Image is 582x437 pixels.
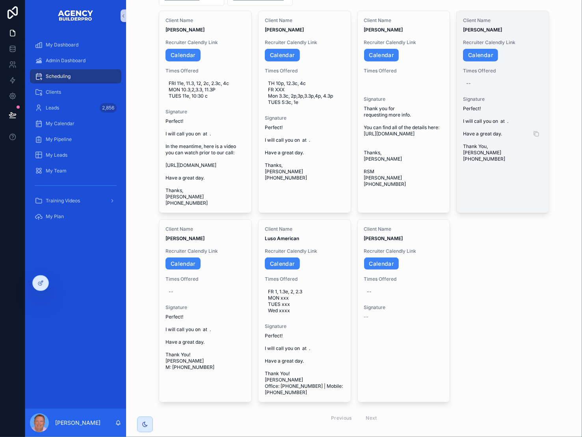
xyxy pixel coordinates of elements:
a: Calendar [463,49,498,61]
a: Client NameLuso AmericanRecruiter Calendly LinkCalendarTimes OfferedFR 1, 1.3e, 2, 2.3 MON xxx TU... [258,219,351,403]
strong: Luso American [265,235,299,241]
span: Client Name [265,17,344,24]
span: Perfect! I will call you on at . Have a great day. Thanks, [PERSON_NAME] [PHONE_NUMBER] [265,124,344,181]
div: 2,856 [100,103,117,113]
span: Client Name [463,17,543,24]
a: Calendar [165,257,201,270]
span: Recruiter Calendly Link [265,248,344,254]
span: Client Name [265,226,344,232]
span: TH 10p, 12.3c, 4c FR XXX Mon 3.3c, 2p,3p,3.3p,4p, 4.3p TUES 5:3c, 1e [268,80,341,106]
span: My Dashboard [46,42,78,48]
strong: [PERSON_NAME] [265,27,304,33]
span: Signature [265,323,344,330]
span: Times Offered [265,276,344,282]
span: Signature [165,304,245,311]
span: Signature [364,304,444,311]
span: Leads [46,105,59,111]
a: My Team [30,164,121,178]
span: Times Offered [265,68,344,74]
span: FRI 11e, 11.3, 12, 2c, 2.3c, 4c MON 10.3,2,3.3, 11.3P TUES 11e, 10:30 c [169,80,242,99]
span: Times Offered [165,276,245,282]
span: My Leads [46,152,67,158]
span: Training Videos [46,198,80,204]
a: Calendar [364,49,399,61]
span: Scheduling [46,73,71,80]
strong: [PERSON_NAME] [463,27,502,33]
a: My Calendar [30,117,121,131]
a: My Leads [30,148,121,162]
a: Admin Dashboard [30,54,121,68]
a: Leads2,856 [30,101,121,115]
span: Times Offered [463,68,543,74]
a: Client Name[PERSON_NAME]Recruiter Calendly LinkCalendarTimes Offered--Signature-- [357,219,450,403]
span: Client Name [364,17,444,24]
a: Client Name[PERSON_NAME]Recruiter Calendly LinkCalendarTimes Offered--SignaturePerfect! I will ca... [456,11,549,213]
span: Perfect! I will call you on at . Have a great day. Thank You! [PERSON_NAME] Office: [PHONE_NUMBER... [265,333,344,396]
span: My Plan [46,213,64,220]
strong: [PERSON_NAME] [364,235,403,241]
img: App logo [58,9,94,22]
div: scrollable content [25,31,126,235]
span: My Team [46,168,67,174]
a: Calendar [165,49,201,61]
div: -- [367,289,372,295]
span: Signature [165,109,245,115]
span: -- [364,314,369,320]
span: Perfect! I will call you on at . In the meantime, here is a video you can watch prior to our call... [165,118,245,206]
span: Client Name [165,17,245,24]
strong: [PERSON_NAME] [165,235,205,241]
a: Client Name[PERSON_NAME]Recruiter Calendly LinkCalendarTimes OfferedFRI 11e, 11.3, 12, 2c, 2.3c, ... [159,11,252,213]
span: Client Name [165,226,245,232]
span: Recruiter Calendly Link [165,248,245,254]
a: Clients [30,85,121,99]
span: Recruiter Calendly Link [165,39,245,46]
span: Recruiter Calendly Link [364,248,444,254]
span: FR 1, 1.3e, 2, 2.3 MON xxx TUES xxx Wed xxxx [268,289,341,314]
a: Calendar [265,257,300,270]
a: My Plan [30,209,121,224]
span: Recruiter Calendly Link [265,39,344,46]
strong: [PERSON_NAME] [364,27,403,33]
span: Signature [463,96,543,102]
span: Perfect! I will call you on at . Have a great day. Thank You, [PERSON_NAME] [PHONE_NUMBER] [463,106,543,162]
a: My Dashboard [30,38,121,52]
a: Calendar [265,49,300,61]
span: My Calendar [46,120,74,127]
span: Admin Dashboard [46,57,86,64]
span: Times Offered [364,68,444,74]
a: Client Name[PERSON_NAME]Recruiter Calendly LinkCalendarTimes OfferedTH 10p, 12.3c, 4c FR XXX Mon ... [258,11,351,213]
span: Perfect! I will call you on at . Have a great day. Thank You! [PERSON_NAME] M: [PHONE_NUMBER] [165,314,245,370]
a: Client Name[PERSON_NAME]Recruiter Calendly LinkCalendarTimes OfferedSignatureThank you for reques... [357,11,450,213]
span: Times Offered [364,276,444,282]
span: Recruiter Calendly Link [364,39,444,46]
strong: [PERSON_NAME] [165,27,205,33]
div: -- [169,289,173,295]
p: [PERSON_NAME] [55,419,100,427]
span: Client Name [364,226,444,232]
a: Scheduling [30,69,121,83]
span: Times Offered [165,68,245,74]
a: Client Name[PERSON_NAME]Recruiter Calendly LinkCalendarTimes Offered--SignaturePerfect! I will ca... [159,219,252,403]
a: Calendar [364,257,399,270]
a: My Pipeline [30,132,121,146]
a: Training Videos [30,194,121,208]
span: Thank you for requesting more info. You can find all of the details here: [URL][DOMAIN_NAME] Than... [364,106,444,187]
span: My Pipeline [46,136,72,143]
span: Recruiter Calendly Link [463,39,543,46]
span: Signature [265,115,344,121]
span: Clients [46,89,61,95]
span: Signature [364,96,444,102]
div: -- [466,80,471,87]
